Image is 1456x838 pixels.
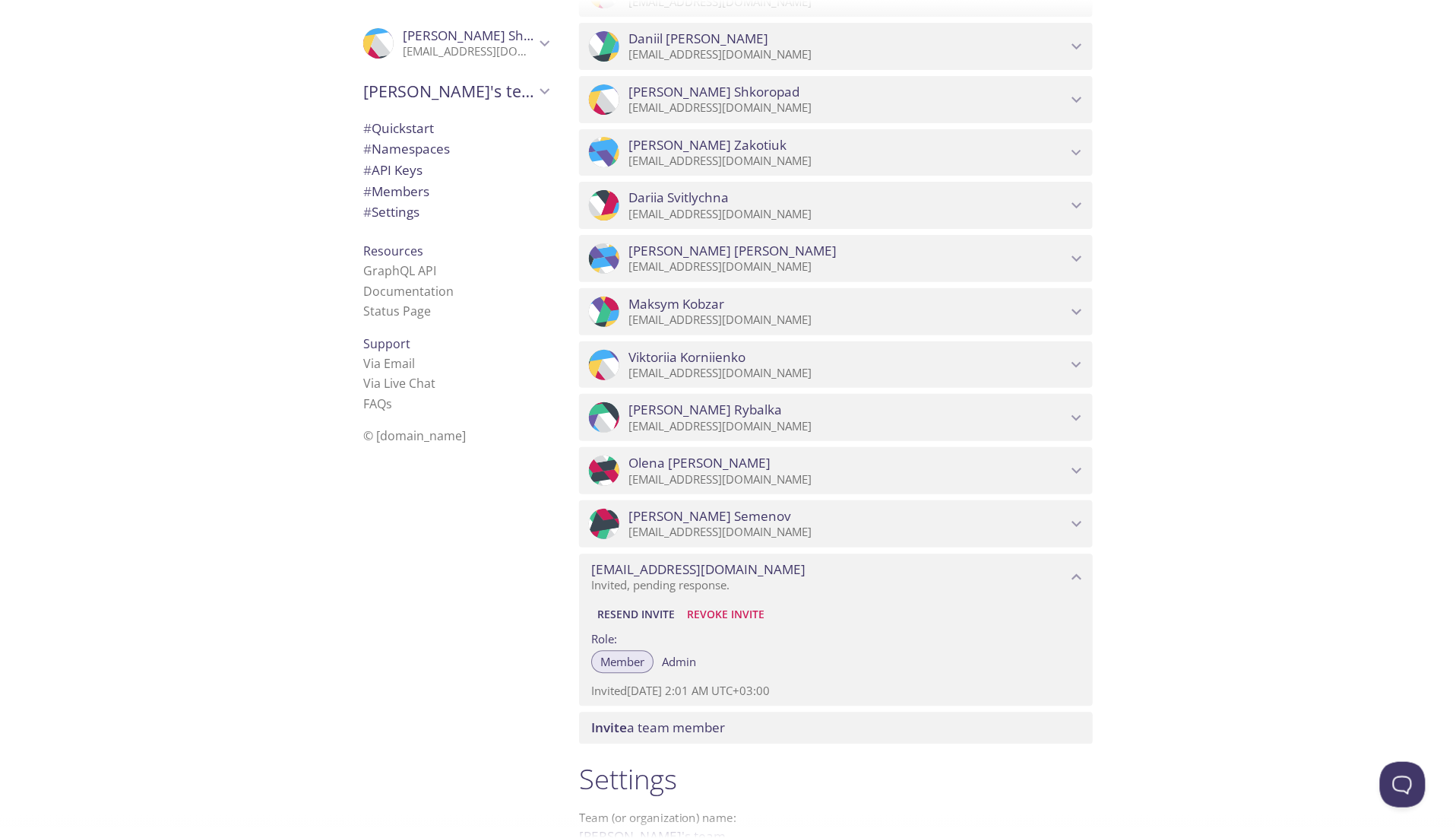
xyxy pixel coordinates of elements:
[351,18,561,68] div: Maryana Shkoropad
[579,712,1093,744] div: Invite a team member
[579,447,1093,494] div: Olena Shafran
[628,189,729,206] span: Dariia Svitlychna
[591,719,725,736] span: a team member
[351,71,561,111] div: Evolv's team
[579,394,1093,441] div: Anna Rybalka
[363,161,423,179] span: API Keys
[628,207,1067,222] p: [EMAIL_ADDRESS][DOMAIN_NAME]
[628,366,1067,381] p: [EMAIL_ADDRESS][DOMAIN_NAME]
[363,203,419,221] span: Settings
[628,137,787,154] span: [PERSON_NAME] Zakotiuk
[628,419,1067,434] p: [EMAIL_ADDRESS][DOMAIN_NAME]
[363,81,535,102] span: [PERSON_NAME]'s team
[363,243,423,259] span: Resources
[363,161,372,179] span: #
[628,154,1067,169] p: [EMAIL_ADDRESS][DOMAIN_NAME]
[628,525,1067,540] p: [EMAIL_ADDRESS][DOMAIN_NAME]
[363,119,372,137] span: #
[403,27,574,44] span: [PERSON_NAME] Shkoropad
[1380,762,1426,808] iframe: Help Scout Beacon - Open
[363,262,436,279] a: GraphQL API
[363,183,429,200] span: Members
[579,235,1093,282] div: Olga Mazur
[579,341,1093,389] div: Viktoriia Korniienko
[363,283,454,300] a: Documentation
[579,23,1093,70] div: Daniil Borshchanskyi
[579,129,1093,176] div: Iryna Zakotiuk
[579,288,1093,335] div: Maksym Kobzar
[628,100,1067,116] p: [EMAIL_ADDRESS][DOMAIN_NAME]
[579,76,1093,123] div: Maryana Shkoropad
[363,303,431,319] a: Status Page
[363,395,392,412] a: FAQ
[591,578,1067,593] p: Invited, pending response.
[628,30,768,47] span: Daniil [PERSON_NAME]
[628,508,791,525] span: [PERSON_NAME] Semenov
[579,554,1093,601] div: nstrella@evolvtechnology.com
[351,181,561,202] div: Members
[628,349,745,366] span: Viktoriia Korniienko
[687,605,764,624] span: Revoke Invite
[579,182,1093,229] div: Dariia Svitlychna
[403,44,535,59] p: [EMAIL_ADDRESS][DOMAIN_NAME]
[363,335,410,352] span: Support
[628,313,1067,328] p: [EMAIL_ADDRESS][DOMAIN_NAME]
[681,602,771,627] button: Revoke Invite
[363,355,415,372] a: Via Email
[628,455,771,471] span: Olena [PERSON_NAME]
[597,605,675,624] span: Resend Invite
[351,202,561,223] div: Team Settings
[579,762,1093,796] h1: Settings
[363,140,450,157] span: Namespaces
[628,259,1067,275] p: [EMAIL_ADDRESS][DOMAIN_NAME]
[579,500,1093,548] div: Vitaliy Semenov
[628,84,799,100] span: [PERSON_NAME] Shkoropad
[579,812,737,824] label: Team (or organization) name:
[591,719,627,736] span: Invite
[386,395,392,412] span: s
[628,47,1067,62] p: [EMAIL_ADDRESS][DOMAIN_NAME]
[591,561,806,578] span: [EMAIL_ADDRESS][DOMAIN_NAME]
[351,138,561,160] div: Namespaces
[351,160,561,181] div: API Keys
[363,119,434,137] span: Quickstart
[591,683,1081,699] p: Invited [DATE] 2:01 AM UTC+03:00
[591,627,1081,649] label: Role:
[628,243,837,259] span: [PERSON_NAME] [PERSON_NAME]
[363,203,372,221] span: #
[591,602,681,627] button: Resend Invite
[628,296,724,313] span: Maksym Kobzar
[363,375,435,392] a: Via Live Chat
[591,650,654,673] button: Member
[653,650,705,673] button: Admin
[628,472,1067,487] p: [EMAIL_ADDRESS][DOMAIN_NAME]
[628,402,782,418] span: [PERSON_NAME] Rybalka
[363,140,372,157] span: #
[363,427,466,444] span: © [DOMAIN_NAME]
[363,183,372,200] span: #
[351,118,561,139] div: Quickstart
